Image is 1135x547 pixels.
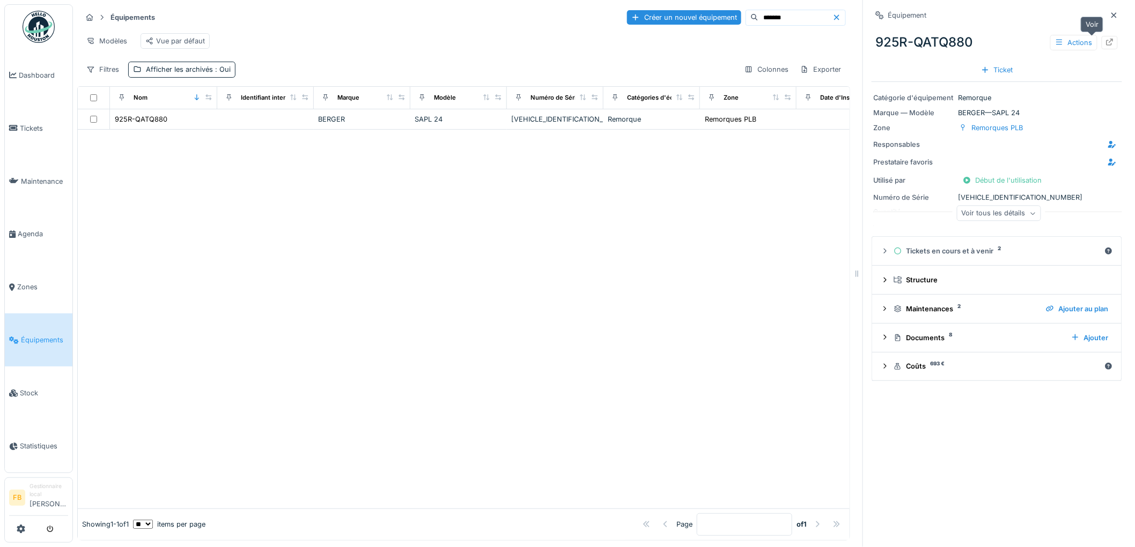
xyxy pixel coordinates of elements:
[876,270,1117,290] summary: Structure
[820,93,873,102] div: Date d'Installation
[82,519,129,529] div: Showing 1 - 1 of 1
[874,93,1120,103] div: Remorque
[874,108,1120,118] div: BERGER — SAPL 24
[5,102,72,155] a: Tickets
[894,361,1100,371] div: Coûts
[797,519,807,529] strong: of 1
[874,123,954,133] div: Zone
[241,93,293,102] div: Identifiant interne
[115,114,167,124] div: 925R-QATQ880
[608,114,696,124] div: Remorque
[9,490,25,506] li: FB
[146,64,231,74] div: Afficher les archivés
[5,366,72,419] a: Stock
[21,335,68,345] span: Équipements
[20,123,68,133] span: Tickets
[1067,331,1113,345] div: Ajouter
[21,176,68,186] span: Maintenance
[5,313,72,366] a: Équipements
[876,241,1117,261] summary: Tickets en cours et à venir2
[894,246,1100,256] div: Tickets en cours et à venir
[145,36,205,46] div: Vue par défaut
[82,62,124,77] div: Filtres
[795,62,846,77] div: Exporter
[874,175,954,185] div: Utilisé par
[511,114,599,124] div: [VEHICLE_IDENTIFICATION_NUMBER]
[30,482,68,513] li: [PERSON_NAME]
[23,11,55,43] img: Badge_color-CXgf-gQk.svg
[213,65,231,73] span: : Oui
[337,93,359,102] div: Marque
[530,93,580,102] div: Numéro de Série
[318,114,406,124] div: BERGER
[18,229,68,239] span: Agenda
[724,93,739,102] div: Zone
[5,419,72,473] a: Statistiques
[627,93,702,102] div: Catégories d'équipement
[874,93,954,103] div: Catégorie d'équipement
[133,519,205,529] div: items per page
[876,328,1117,348] summary: Documents8Ajouter
[434,93,456,102] div: Modèle
[740,62,793,77] div: Colonnes
[876,357,1117,377] summary: Coûts693 €
[957,206,1041,221] div: Voir tous les détails
[874,192,954,203] div: Numéro de Série
[894,275,1109,285] div: Structure
[874,108,954,118] div: Marque — Modèle
[872,28,1122,56] div: 925R-QATQ880
[5,49,72,102] a: Dashboard
[888,10,927,20] div: Équipement
[134,93,148,102] div: Nom
[20,441,68,451] span: Statistiques
[972,123,1023,133] div: Remorques PLB
[894,304,1037,314] div: Maintenances
[874,139,954,149] div: Responsables
[415,114,503,124] div: SAPL 24
[82,33,132,49] div: Modèles
[20,388,68,398] span: Stock
[874,157,954,167] div: Prestataire favoris
[30,482,68,499] div: Gestionnaire local
[705,114,756,124] div: Remorques PLB
[1081,17,1103,32] div: Voir
[977,63,1018,77] div: Ticket
[106,12,159,23] strong: Équipements
[17,282,68,292] span: Zones
[1050,35,1097,50] div: Actions
[876,299,1117,319] summary: Maintenances2Ajouter au plan
[9,482,68,516] a: FB Gestionnaire local[PERSON_NAME]
[676,519,692,529] div: Page
[627,10,741,25] div: Créer un nouvel équipement
[959,173,1046,188] div: Début de l'utilisation
[5,208,72,261] a: Agenda
[19,70,68,80] span: Dashboard
[874,192,1120,203] div: [VEHICLE_IDENTIFICATION_NUMBER]
[1042,302,1113,316] div: Ajouter au plan
[5,155,72,208] a: Maintenance
[894,333,1063,343] div: Documents
[5,261,72,314] a: Zones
